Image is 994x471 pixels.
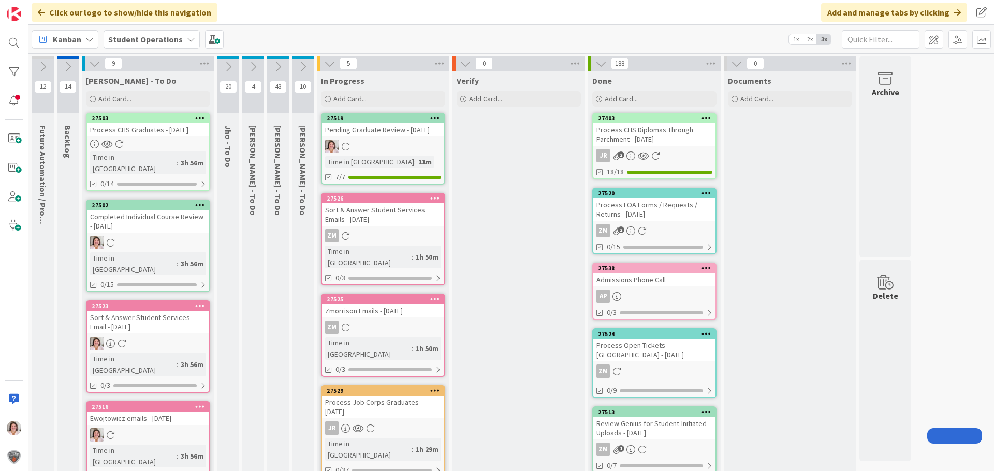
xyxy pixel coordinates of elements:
div: 27523Sort & Answer Student Services Email - [DATE] [87,301,209,333]
a: 27403Process CHS Diplomas Through Parchment - [DATE]JR18/18 [592,113,717,179]
div: AP [596,290,610,303]
span: 0 [475,57,493,70]
div: Add and manage tabs by clicking [821,3,967,22]
div: 27526 [327,195,444,202]
div: Process CHS Diplomas Through Parchment - [DATE] [593,123,715,146]
span: : [412,343,413,354]
div: 27502Completed Individual Course Review - [DATE] [87,201,209,233]
div: 27524 [593,329,715,339]
a: 27525Zmorrison Emails - [DATE]ZMTime in [GEOGRAPHIC_DATA]:1h 50m0/3 [321,294,445,377]
a: 27519Pending Graduate Review - [DATE]EWTime in [GEOGRAPHIC_DATA]:11m7/7 [321,113,445,185]
span: Add Card... [469,94,502,103]
div: 27529 [327,387,444,394]
span: In Progress [321,75,364,86]
span: 9 [105,57,122,70]
div: 3h 56m [178,258,206,269]
span: 12 [34,81,52,93]
div: Time in [GEOGRAPHIC_DATA] [325,438,412,461]
div: 27520 [593,189,715,198]
img: EW [7,421,21,435]
span: 2x [803,34,817,44]
div: Process Open Tickets - [GEOGRAPHIC_DATA] - [DATE] [593,339,715,361]
div: Archive [872,86,899,98]
div: Time in [GEOGRAPHIC_DATA] [90,445,177,467]
div: 1h 50m [413,251,441,263]
img: EW [325,140,339,153]
div: 27526 [322,194,444,203]
div: ZM [322,229,444,242]
a: 27524Process Open Tickets - [GEOGRAPHIC_DATA] - [DATE]ZM0/9 [592,328,717,398]
div: Sort & Answer Student Services Email - [DATE] [87,311,209,333]
span: : [412,251,413,263]
a: 27526Sort & Answer Student Services Emails - [DATE]ZMTime in [GEOGRAPHIC_DATA]:1h 50m0/3 [321,193,445,285]
div: Time in [GEOGRAPHIC_DATA] [325,337,412,360]
span: Add Card... [98,94,131,103]
span: : [177,450,178,462]
div: 27523 [92,302,209,310]
div: 27538 [598,265,715,272]
div: 3h 56m [178,157,206,169]
span: 18/18 [607,166,624,177]
div: Ewojtowicz emails - [DATE] [87,412,209,425]
span: Amanda - To Do [298,125,308,216]
span: 2 [618,226,624,233]
div: 27538Admissions Phone Call [593,264,715,286]
div: ZM [325,321,339,334]
div: 27520 [598,190,715,197]
div: 27526Sort & Answer Student Services Emails - [DATE] [322,194,444,226]
span: : [414,156,416,168]
div: ZM [325,229,339,242]
span: Documents [728,75,771,86]
span: 43 [269,81,287,93]
span: 0/15 [100,279,114,290]
div: 27524Process Open Tickets - [GEOGRAPHIC_DATA] - [DATE] [593,329,715,361]
span: Add Card... [605,94,638,103]
div: ZM [596,443,610,456]
span: 0/9 [607,385,617,396]
span: 0/3 [335,272,345,283]
div: Process Job Corps Graduates - [DATE] [322,396,444,418]
div: 27525 [322,295,444,304]
img: Visit kanbanzone.com [7,7,21,21]
span: 0/15 [607,241,620,252]
span: Jho - To Do [223,125,233,168]
span: 188 [611,57,628,70]
div: 27502 [92,202,209,209]
div: 27519Pending Graduate Review - [DATE] [322,114,444,136]
div: Time in [GEOGRAPHIC_DATA] [325,246,412,268]
div: 27525 [327,296,444,303]
span: 1x [789,34,803,44]
span: 20 [220,81,237,93]
span: 3x [817,34,831,44]
div: Sort & Answer Student Services Emails - [DATE] [322,203,444,226]
div: 27516Ewojtowicz emails - [DATE] [87,402,209,425]
span: 0/14 [100,178,114,189]
img: EW [90,428,104,442]
span: 0/3 [335,364,345,375]
div: Time in [GEOGRAPHIC_DATA] [90,151,177,174]
a: 27503Process CHS Graduates - [DATE]Time in [GEOGRAPHIC_DATA]:3h 56m0/14 [86,113,210,191]
span: 4 [244,81,262,93]
div: 1h 50m [413,343,441,354]
span: 0/3 [100,380,110,391]
div: 27519 [327,115,444,122]
div: 27523 [87,301,209,311]
div: Admissions Phone Call [593,273,715,286]
div: 27403Process CHS Diplomas Through Parchment - [DATE] [593,114,715,146]
span: Add Card... [333,94,367,103]
div: ZM [593,443,715,456]
div: 27516 [87,402,209,412]
div: Delete [873,290,898,302]
div: Time in [GEOGRAPHIC_DATA] [90,252,177,275]
div: ZM [322,321,444,334]
div: 27525Zmorrison Emails - [DATE] [322,295,444,317]
span: Kanban [53,33,81,45]
div: 27538 [593,264,715,273]
div: 27503 [92,115,209,122]
div: ZM [596,364,610,378]
div: 3h 56m [178,359,206,370]
span: 5 [340,57,357,70]
span: : [177,258,178,269]
span: : [412,444,413,455]
span: 0 [747,57,764,70]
